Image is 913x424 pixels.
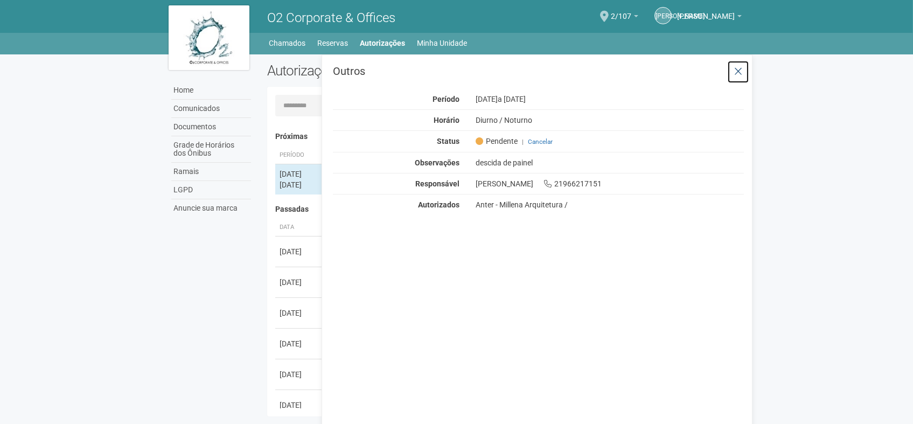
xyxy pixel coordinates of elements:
a: 2/107 [611,13,638,22]
div: [DATE] [280,369,319,380]
span: | [522,138,524,145]
a: Ramais [171,163,251,181]
strong: Horário [434,116,459,124]
strong: Observações [415,158,459,167]
a: Reservas [318,36,349,51]
h3: Outros [333,66,744,77]
strong: Responsável [415,179,459,188]
a: LGPD [171,181,251,199]
img: logo.jpg [169,5,249,70]
a: Cancelar [528,138,553,145]
div: [DATE] [280,277,319,288]
th: Período [275,147,324,164]
a: [PERSON_NAME] [677,13,742,22]
span: Juliana Oliveira [677,2,735,20]
div: [PERSON_NAME] 21966217151 [468,179,752,189]
div: [DATE] [280,400,319,411]
strong: Período [433,95,459,103]
div: [DATE] [280,179,319,190]
h2: Autorizações [267,62,498,79]
a: Grade de Horários dos Ônibus [171,136,251,163]
span: 2/107 [611,2,631,20]
div: [DATE] [280,246,319,257]
div: [DATE] [280,308,319,318]
h4: Passadas [275,205,737,213]
span: a [DATE] [498,95,526,103]
div: descida de painel [468,158,752,168]
h4: Próximas [275,133,737,141]
a: Minha Unidade [417,36,468,51]
div: [DATE] [468,94,752,104]
strong: Autorizados [418,200,459,209]
strong: Status [437,137,459,145]
a: Comunicados [171,100,251,118]
a: Anuncie sua marca [171,199,251,217]
a: [PERSON_NAME] [654,7,672,24]
span: Pendente [476,136,518,146]
a: Autorizações [360,36,406,51]
div: [DATE] [280,338,319,349]
a: Documentos [171,118,251,136]
div: Anter - Millena Arquitetura / [476,200,744,210]
span: O2 Corporate & Offices [267,10,395,25]
a: Chamados [269,36,306,51]
a: Home [171,81,251,100]
div: [DATE] [280,169,319,179]
div: Diurno / Noturno [468,115,752,125]
th: Data [275,219,324,237]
